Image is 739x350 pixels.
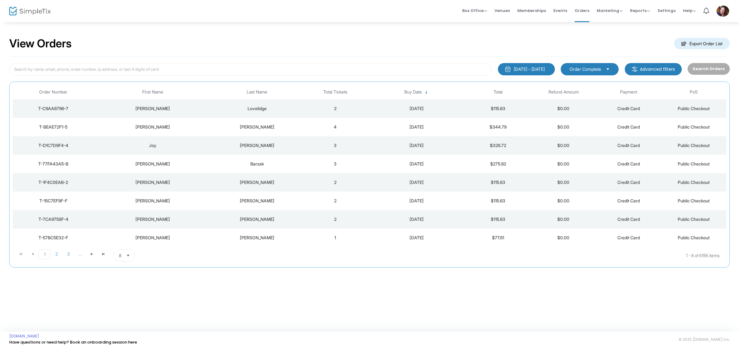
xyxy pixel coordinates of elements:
div: T-77FA43A5-B [14,161,93,167]
span: Page 4 [74,249,86,259]
td: 1 [303,229,368,247]
div: Lovelidge [213,105,301,112]
div: 10/10/2025 [369,235,464,241]
span: Page 1 [38,249,51,259]
td: $0.00 [531,192,596,210]
div: Scott [213,124,301,130]
span: Go to the last page [101,252,106,257]
span: PoS [690,89,698,95]
td: $115.63 [466,192,531,210]
div: T-15C7EF9F-F [14,198,93,204]
span: Credit Card [617,143,640,148]
td: $344.79 [466,118,531,136]
div: [DATE] - [DATE] [514,66,545,72]
span: © 2025 [DOMAIN_NAME] Inc. [679,337,730,342]
td: 2 [303,210,368,229]
div: Christopher [96,235,210,241]
span: Reports [630,8,650,14]
span: Credit Card [617,161,640,166]
span: Public Checkout [678,143,710,148]
a: [DOMAIN_NAME] [9,334,39,339]
td: $115.63 [466,173,531,192]
span: Events [553,3,567,18]
div: Katherine [96,124,210,130]
div: 10/12/2025 [369,161,464,167]
span: Buy Date [404,89,422,95]
td: $115.63 [466,210,531,229]
td: $0.00 [531,173,596,192]
div: T-7CA9758F-4 [14,216,93,222]
div: 10/13/2025 [369,105,464,112]
span: Public Checkout [678,198,710,203]
kendo-pager-info: 1 - 8 of 6156 items [196,249,720,262]
span: Public Checkout [678,124,710,129]
span: Public Checkout [678,161,710,166]
div: Joy [96,142,210,149]
span: Credit Card [617,198,640,203]
div: Barbara [96,198,210,204]
td: 3 [303,155,368,173]
span: Public Checkout [678,217,710,222]
div: Data table [13,85,726,247]
div: 10/12/2025 [369,179,464,185]
span: Go to the last page [98,249,109,259]
span: Go to the next page [86,249,98,259]
td: $0.00 [531,229,596,247]
td: $77.81 [466,229,531,247]
span: Go to the next page [89,252,94,257]
input: Search by name, email, phone, order number, ip address, or last 4 digits of card [9,63,492,76]
span: First Name [142,89,163,95]
div: 10/11/2025 [369,198,464,204]
div: T-57BC5E32-F [14,235,93,241]
td: 3 [303,136,368,155]
span: Orders [575,3,589,18]
span: Memberships [517,3,546,18]
span: Public Checkout [678,180,710,185]
button: [DATE] - [DATE] [498,63,555,75]
button: Select [124,250,132,261]
span: Page 2 [51,249,63,259]
img: monthly [505,66,511,72]
div: Robinson [213,179,301,185]
div: T-C9AA6796-7 [14,105,93,112]
td: 2 [303,173,368,192]
span: Credit Card [617,106,640,111]
span: Credit Card [617,180,640,185]
span: Page 3 [63,249,74,259]
div: 10/11/2025 [369,216,464,222]
td: $0.00 [531,210,596,229]
span: Public Checkout [678,106,710,111]
div: Paul [96,161,210,167]
div: Tana [96,216,210,222]
td: $275.62 [466,155,531,173]
div: Barzak [213,161,301,167]
span: Settings [657,3,676,18]
th: Total [466,85,531,99]
td: 4 [303,118,368,136]
div: Cowan [213,142,301,149]
span: Payment [620,89,637,95]
a: Have questions or need help? Book an onboarding session here [9,339,137,345]
td: $0.00 [531,136,596,155]
span: Credit Card [617,217,640,222]
span: Credit Card [617,124,640,129]
span: Order Complete [570,66,601,72]
td: $0.00 [531,118,596,136]
div: T-1F4C0EAB-2 [14,179,93,185]
div: Alfred [96,179,210,185]
td: 2 [303,99,368,118]
img: filter [632,66,638,72]
div: 10/13/2025 [369,124,464,130]
span: Last Name [247,89,267,95]
button: Select [604,66,612,73]
h2: View Orders [9,37,72,50]
td: $0.00 [531,155,596,173]
div: Robert [96,105,210,112]
div: Ross [213,216,301,222]
span: Credit Card [617,235,640,240]
td: $0.00 [531,99,596,118]
div: T-D1C7D9F4-4 [14,142,93,149]
span: Help [683,8,696,14]
span: Public Checkout [678,235,710,240]
th: Refund Amount [531,85,596,99]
